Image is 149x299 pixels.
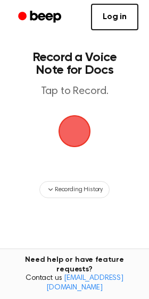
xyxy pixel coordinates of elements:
img: Beep Logo [59,115,90,147]
span: Contact us [6,274,143,293]
p: Tap to Record. [19,85,130,98]
h1: Record a Voice Note for Docs [19,51,130,76]
a: [EMAIL_ADDRESS][DOMAIN_NAME] [46,275,123,292]
a: Beep [11,7,71,28]
button: Recording History [39,181,110,198]
span: Recording History [55,185,103,194]
a: Log in [91,4,138,30]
